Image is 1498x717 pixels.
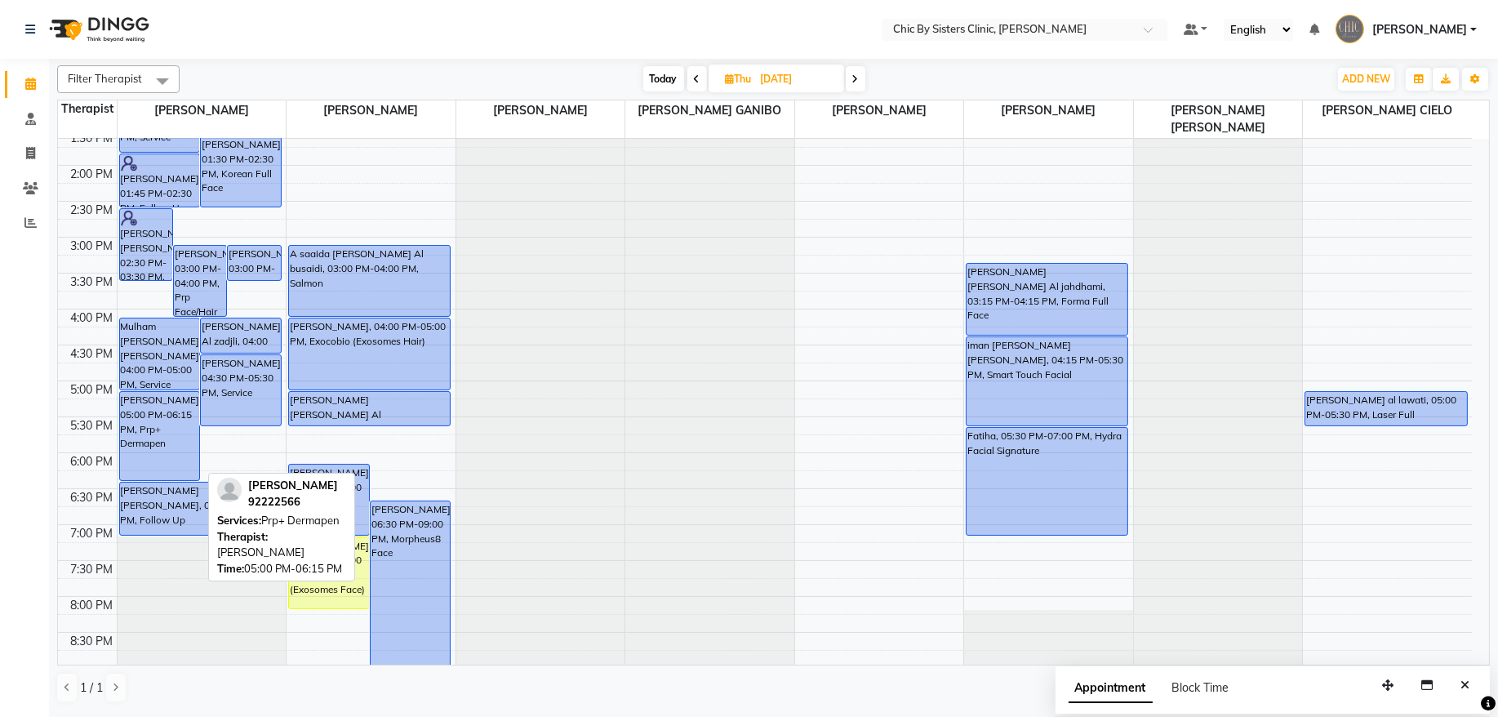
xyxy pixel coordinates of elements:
span: Time: [217,562,244,575]
div: 3:30 PM [68,274,117,291]
div: [PERSON_NAME] [PERSON_NAME] Al [PERSON_NAME], 05:00 PM-05:30 PM, Follow Up [289,392,450,425]
div: 8:00 PM [68,597,117,614]
span: [PERSON_NAME] [118,100,287,121]
div: [PERSON_NAME] al lawati, 05:00 PM-05:30 PM, Laser Full [PERSON_NAME] [1305,392,1467,425]
div: Therapist [58,100,117,118]
span: Therapist: [217,530,268,543]
span: [PERSON_NAME] [795,100,964,121]
span: [PERSON_NAME] [PERSON_NAME] [1134,100,1303,138]
div: Fatiha, 05:30 PM-07:00 PM, Hydra Facial Signature [967,428,1127,535]
div: Mulham [PERSON_NAME] [PERSON_NAME], 04:00 PM-05:00 PM, Service [120,318,200,390]
div: [PERSON_NAME] [PERSON_NAME] Al jahdhami, 03:15 PM-04:15 PM, Forma Full Face [967,264,1127,335]
span: Filter Therapist [68,72,142,85]
span: Services: [217,514,261,527]
span: [PERSON_NAME] [1372,21,1467,38]
span: Appointment [1069,674,1153,703]
div: 1:30 PM [68,130,117,147]
div: 05:00 PM-06:15 PM [217,561,346,577]
span: 1 / 1 [80,679,103,697]
div: 2:00 PM [68,166,117,183]
div: [PERSON_NAME], 03:00 PM-04:00 PM, Prp Face/Hair [174,246,226,316]
div: [PERSON_NAME] [PERSON_NAME], 02:30 PM-03:30 PM, Tattoo Removal S [120,209,172,280]
div: [PERSON_NAME], 06:30 PM-09:00 PM, Morpheus8 Face [371,501,451,681]
div: [PERSON_NAME], 03:00 PM-03:30 PM, Follow Up [228,246,280,280]
div: iman [PERSON_NAME] [PERSON_NAME], 04:15 PM-05:30 PM, Smart Touch Facial [967,337,1127,425]
span: ADD NEW [1342,73,1390,85]
span: Thu [722,73,756,85]
input: 2025-09-04 [756,67,838,91]
div: A saaida [PERSON_NAME] Al busaidi, 03:00 PM-04:00 PM, Salmon [289,246,450,316]
span: [PERSON_NAME] [287,100,456,121]
span: [PERSON_NAME] CIELO [1303,100,1472,121]
img: GERALDINE ENRIQUEZ MAGO [1336,15,1364,43]
div: 6:30 PM [68,489,117,506]
div: 7:00 PM [68,525,117,542]
div: 6:00 PM [68,453,117,470]
div: [PERSON_NAME], 04:30 PM-05:30 PM, Service [201,355,281,425]
div: 4:30 PM [68,345,117,363]
div: [PERSON_NAME], 04:00 PM-05:00 PM, Exocobio (Exosomes Hair) [289,318,450,390]
div: 4:00 PM [68,310,117,327]
span: [PERSON_NAME] GANIBO [625,100,794,121]
div: 5:00 PM [68,381,117,399]
div: [PERSON_NAME], 06:00 PM-07:00 PM, Service [289,465,369,535]
button: ADD NEW [1338,68,1394,91]
div: 8:30 PM [68,633,117,650]
div: [PERSON_NAME] [PERSON_NAME], 06:15 PM-07:00 PM, Follow Up [120,483,281,535]
div: [PERSON_NAME], 01:30 PM-02:30 PM, Korean Full Face [201,136,281,207]
div: [PERSON_NAME], 01:45 PM-02:30 PM, Follow Up [120,154,200,207]
div: 3:00 PM [68,238,117,255]
button: Close [1453,673,1477,698]
div: 92222566 [248,494,338,510]
img: logo [42,7,153,52]
span: Prp+ Dermapen [261,514,340,527]
span: [PERSON_NAME] [248,479,338,492]
span: Today [643,66,684,91]
span: [PERSON_NAME] [964,100,1133,121]
span: [PERSON_NAME] [456,100,625,121]
div: [PERSON_NAME] Al zadjli, 04:00 PM-04:30 PM, Service [201,318,281,353]
div: [PERSON_NAME], 05:00 PM-06:15 PM, Prp+ Dermapen [120,392,200,480]
span: Block Time [1172,680,1229,695]
div: 5:30 PM [68,417,117,434]
div: 7:30 PM [68,561,117,578]
img: profile [217,478,242,502]
div: 2:30 PM [68,202,117,219]
div: [PERSON_NAME] [217,529,346,561]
